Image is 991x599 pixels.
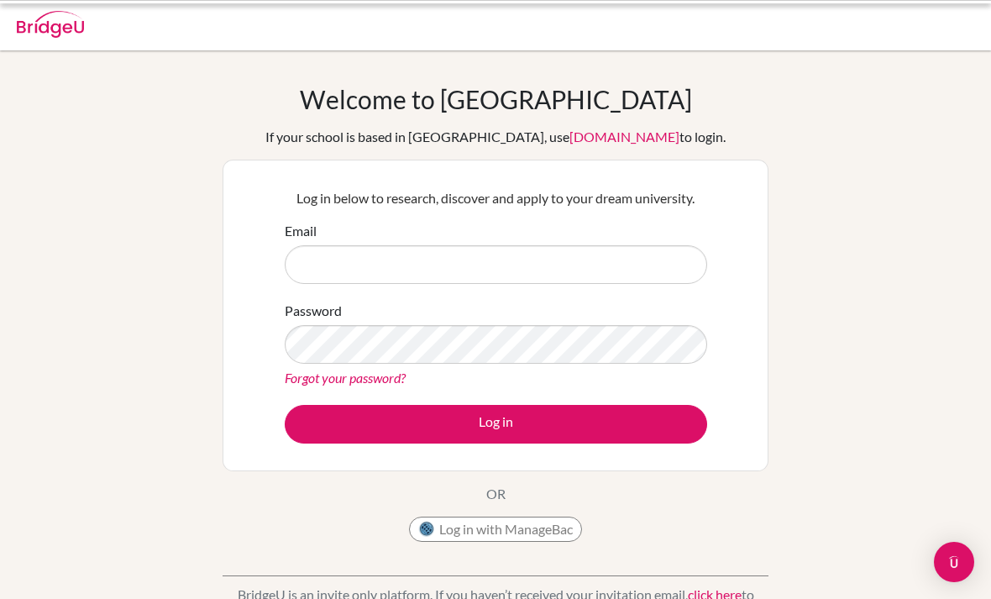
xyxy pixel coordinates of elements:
[285,370,406,386] a: Forgot your password?
[285,221,317,241] label: Email
[300,84,692,114] h1: Welcome to [GEOGRAPHIC_DATA]
[285,405,707,444] button: Log in
[265,127,726,147] div: If your school is based in [GEOGRAPHIC_DATA], use to login.
[285,301,342,321] label: Password
[486,484,506,504] p: OR
[934,542,974,582] div: Open Intercom Messenger
[409,517,582,542] button: Log in with ManageBac
[285,188,707,208] p: Log in below to research, discover and apply to your dream university.
[17,11,84,38] img: Bridge-U
[569,129,679,144] a: [DOMAIN_NAME]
